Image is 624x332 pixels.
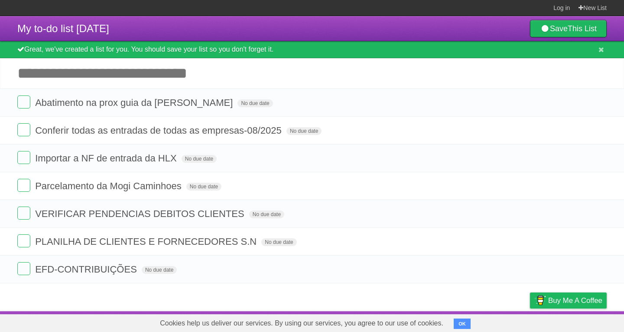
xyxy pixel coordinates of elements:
[286,127,322,135] span: No due date
[237,99,273,107] span: No due date
[17,151,30,164] label: Done
[261,238,296,246] span: No due date
[519,313,541,330] a: Privacy
[17,262,30,275] label: Done
[443,313,478,330] a: Developers
[17,23,109,34] span: My to-do list [DATE]
[454,319,471,329] button: OK
[35,153,179,164] span: Importar a NF de entrada da HLX
[17,95,30,108] label: Done
[151,315,452,332] span: Cookies help us deliver our services. By using our services, you agree to our use of cookies.
[142,266,177,274] span: No due date
[35,208,246,219] span: VERIFICAR PENDENCIAS DEBITOS CLIENTES
[249,210,284,218] span: No due date
[17,207,30,220] label: Done
[35,264,139,275] span: EFD-CONTRIBUIÇÕES
[17,123,30,136] label: Done
[35,181,184,191] span: Parcelamento da Mogi Caminhoes
[186,183,221,191] span: No due date
[182,155,217,163] span: No due date
[530,20,607,37] a: SaveThis List
[35,236,259,247] span: PLANILHA DE CLIENTES E FORNECEDORES S.N
[17,179,30,192] label: Done
[534,293,546,308] img: Buy me a coffee
[552,313,607,330] a: Suggest a feature
[568,24,597,33] b: This List
[415,313,433,330] a: About
[35,97,235,108] span: Abatimento na prox guia da [PERSON_NAME]
[530,293,607,309] a: Buy me a coffee
[489,313,508,330] a: Terms
[17,234,30,247] label: Done
[548,293,602,308] span: Buy me a coffee
[35,125,284,136] span: Conferir todas as entradas de todas as empresas-08/2025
